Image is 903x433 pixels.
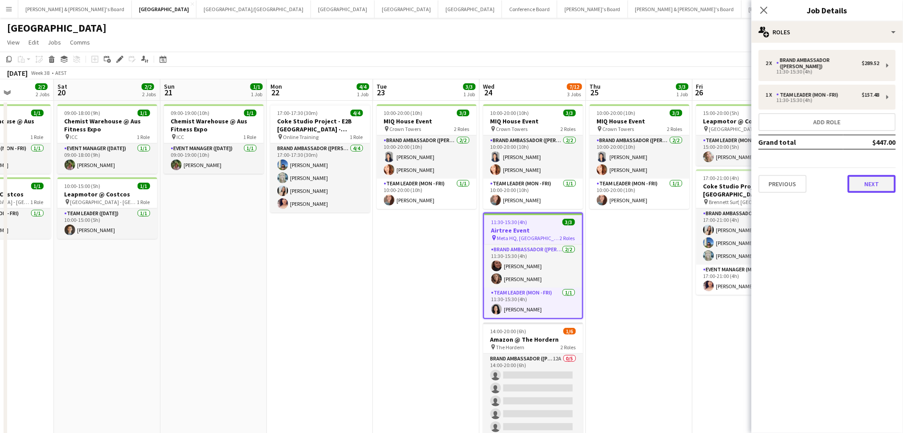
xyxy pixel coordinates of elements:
[752,21,903,43] div: Roles
[766,92,776,98] div: 1 x
[557,0,628,18] button: [PERSON_NAME]'s Board
[196,0,311,18] button: [GEOGRAPHIC_DATA]/[GEOGRAPHIC_DATA]
[752,4,903,16] h3: Job Details
[843,135,896,149] td: $447.00
[742,0,813,18] button: [PERSON_NAME]'s Board
[776,92,842,98] div: Team Leader (Mon - Fri)
[375,0,438,18] button: [GEOGRAPHIC_DATA]
[132,0,196,18] button: [GEOGRAPHIC_DATA]
[776,57,862,69] div: Brand Ambassador ([PERSON_NAME])
[766,60,776,66] div: 2 x
[862,60,879,66] div: $289.52
[759,175,807,193] button: Previous
[759,113,896,131] button: Add role
[759,135,843,149] td: Grand total
[862,92,879,98] div: $157.48
[438,0,502,18] button: [GEOGRAPHIC_DATA]
[18,0,132,18] button: [PERSON_NAME] & [PERSON_NAME]'s Board
[848,175,896,193] button: Next
[628,0,742,18] button: [PERSON_NAME] & [PERSON_NAME]'s Board
[311,0,375,18] button: [GEOGRAPHIC_DATA]
[766,69,879,74] div: 11:30-15:30 (4h)
[502,0,557,18] button: Conference Board
[766,98,879,102] div: 11:30-15:30 (4h)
